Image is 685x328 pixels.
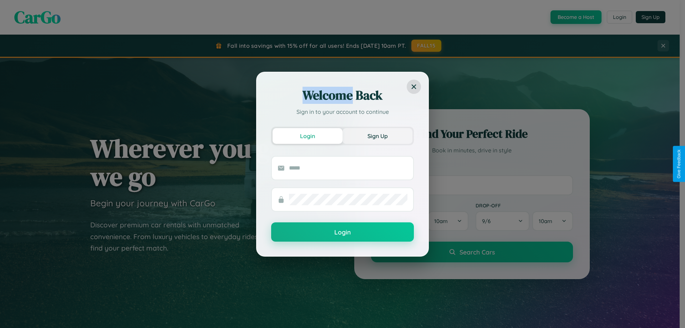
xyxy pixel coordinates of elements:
[342,128,412,144] button: Sign Up
[273,128,342,144] button: Login
[271,222,414,242] button: Login
[271,87,414,104] h2: Welcome Back
[271,107,414,116] p: Sign in to your account to continue
[676,150,681,178] div: Give Feedback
